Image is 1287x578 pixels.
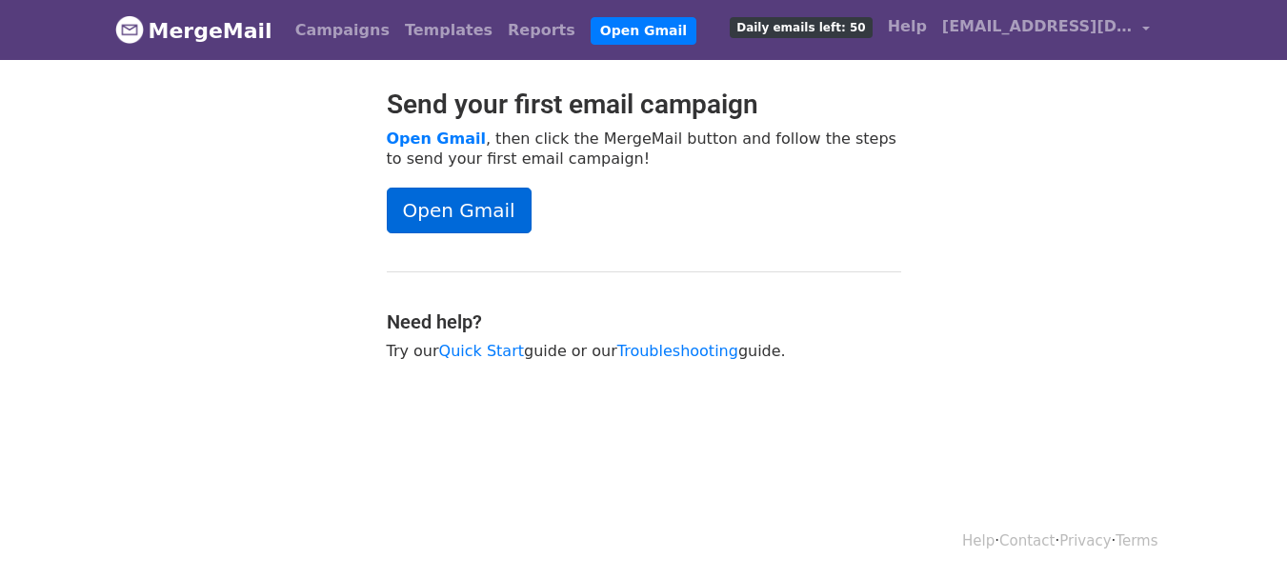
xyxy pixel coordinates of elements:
[880,8,935,46] a: Help
[942,15,1133,38] span: [EMAIL_ADDRESS][DOMAIN_NAME]
[722,8,879,46] a: Daily emails left: 50
[730,17,872,38] span: Daily emails left: 50
[439,342,524,360] a: Quick Start
[962,532,995,549] a: Help
[935,8,1157,52] a: [EMAIL_ADDRESS][DOMAIN_NAME]
[115,15,144,44] img: MergeMail logo
[115,10,272,50] a: MergeMail
[387,129,901,169] p: , then click the MergeMail button and follow the steps to send your first email campaign!
[1116,532,1157,549] a: Terms
[397,11,500,50] a: Templates
[387,130,486,148] a: Open Gmail
[500,11,583,50] a: Reports
[387,341,901,361] p: Try our guide or our guide.
[1059,532,1111,549] a: Privacy
[591,17,696,45] a: Open Gmail
[999,532,1055,549] a: Contact
[1192,487,1287,578] iframe: Chat Widget
[288,11,397,50] a: Campaigns
[387,310,901,333] h4: Need help?
[1192,487,1287,578] div: Widget de chat
[617,342,738,360] a: Troubleshooting
[387,89,901,121] h2: Send your first email campaign
[387,188,532,233] a: Open Gmail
